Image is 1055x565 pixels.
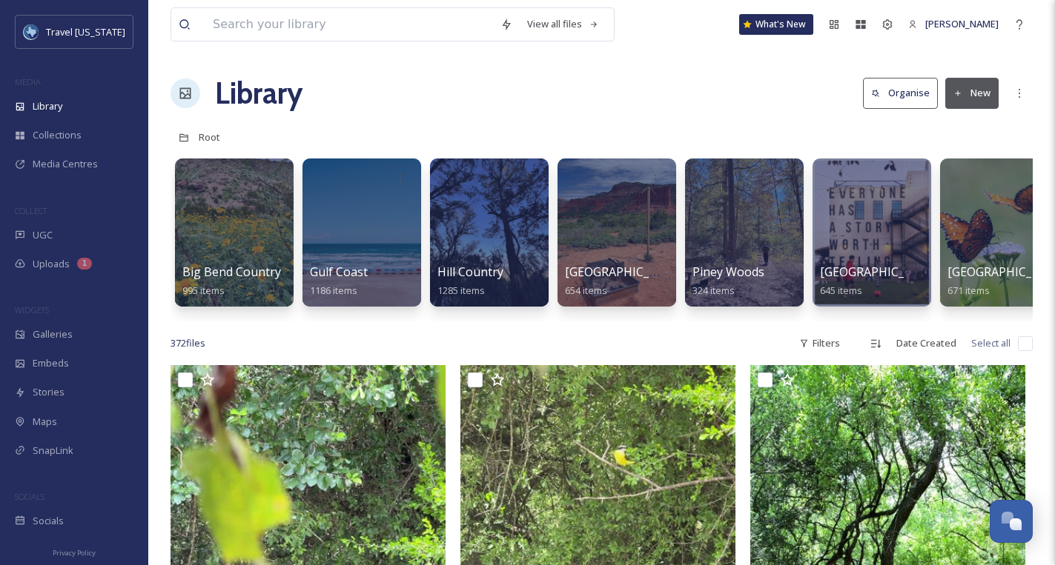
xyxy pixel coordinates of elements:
[15,491,44,502] span: SOCIALS
[171,336,205,350] span: 372 file s
[437,264,503,280] span: Hill Country
[182,264,281,280] span: Big Bend Country
[15,205,47,216] span: COLLECT
[520,10,606,39] a: View all files
[53,543,96,561] a: Privacy Policy
[33,128,82,142] span: Collections
[33,444,73,458] span: SnapLink
[945,78,999,108] button: New
[792,329,847,358] div: Filters
[199,130,220,144] span: Root
[310,264,368,280] span: Gulf Coast
[863,78,938,108] button: Organise
[310,265,368,297] a: Gulf Coast1186 items
[33,385,65,399] span: Stories
[33,228,53,242] span: UGC
[565,265,684,297] a: [GEOGRAPHIC_DATA]654 items
[33,157,98,171] span: Media Centres
[33,356,69,370] span: Embeds
[565,264,684,280] span: [GEOGRAPHIC_DATA]
[15,304,49,315] span: WIDGETS
[990,500,1033,543] button: Open Chat
[820,284,862,297] span: 645 items
[199,128,220,146] a: Root
[33,99,62,113] span: Library
[863,78,945,108] a: Organise
[182,284,225,297] span: 995 items
[437,284,485,297] span: 1285 items
[820,264,939,280] span: [GEOGRAPHIC_DATA]
[901,10,1006,39] a: [PERSON_NAME]
[33,514,64,528] span: Socials
[33,257,70,271] span: Uploads
[437,265,503,297] a: Hill Country1285 items
[692,264,764,280] span: Piney Woods
[310,284,357,297] span: 1186 items
[77,258,92,270] div: 1
[692,265,764,297] a: Piney Woods324 items
[33,415,57,429] span: Maps
[739,14,813,35] a: What's New
[947,284,990,297] span: 671 items
[889,329,964,358] div: Date Created
[53,548,96,558] span: Privacy Policy
[15,76,41,87] span: MEDIA
[820,265,939,297] a: [GEOGRAPHIC_DATA]645 items
[33,327,73,341] span: Galleries
[182,265,281,297] a: Big Bend Country995 items
[24,24,39,39] img: images%20%281%29.jpeg
[46,25,125,39] span: Travel [US_STATE]
[205,8,493,41] input: Search your library
[971,336,1011,350] span: Select all
[692,284,735,297] span: 324 items
[925,17,999,30] span: [PERSON_NAME]
[565,284,607,297] span: 654 items
[215,71,302,116] a: Library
